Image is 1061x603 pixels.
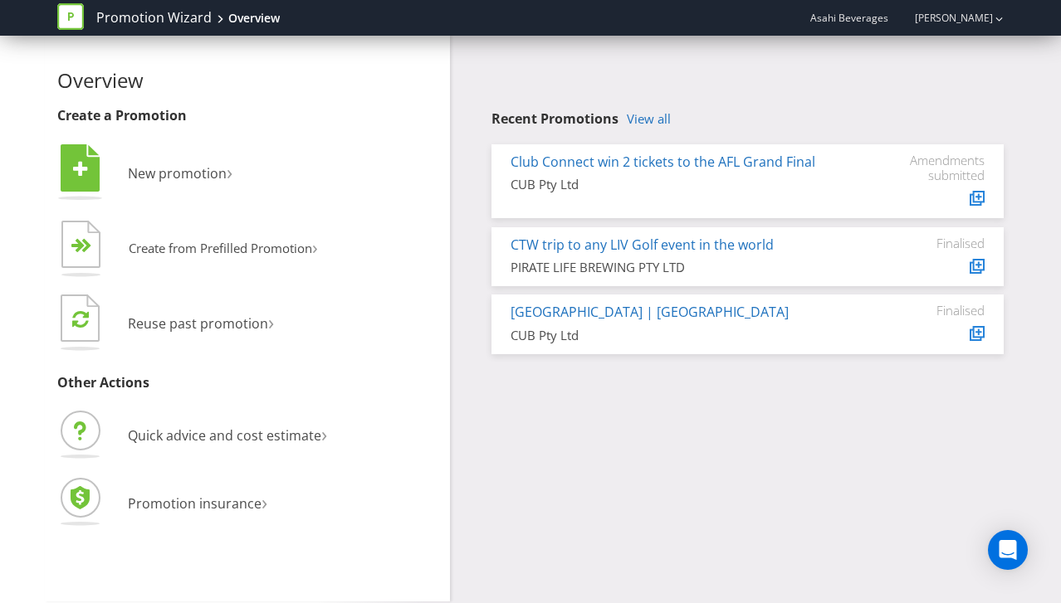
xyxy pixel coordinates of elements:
[511,236,774,254] a: CTW trip to any LIV Golf event in the world
[511,303,789,321] a: [GEOGRAPHIC_DATA] | [GEOGRAPHIC_DATA]
[128,426,321,445] span: Quick advice and cost estimate
[57,70,438,91] h2: Overview
[885,236,985,250] div: Finalised
[885,303,985,318] div: Finalised
[511,327,860,344] div: CUB Pty Ltd
[129,240,312,256] span: Create from Prefilled Promotion
[491,109,619,128] span: Recent Promotions
[128,494,262,513] span: Promotion insurance
[96,8,212,27] a: Promotion Wizard
[227,158,232,185] span: ›
[57,494,267,513] a: Promotion insurance›
[128,164,227,182] span: New promotion
[228,10,280,27] div: Overview
[57,426,327,445] a: Quick advice and cost estimate›
[81,238,92,254] tspan: 
[57,109,438,124] h3: Create a Promotion
[511,176,860,193] div: CUB Pty Ltd
[898,11,993,25] a: [PERSON_NAME]
[262,488,267,515] span: ›
[885,153,985,182] div: Amendments submitted
[627,112,671,126] a: View all
[321,420,327,447] span: ›
[312,234,318,260] span: ›
[72,309,89,328] tspan: 
[73,160,88,178] tspan: 
[128,314,268,333] span: Reuse past promotion
[988,530,1028,570] div: Open Intercom Messenger
[511,153,815,171] a: Club Connect win 2 tickets to the AFL Grand Final
[268,308,274,335] span: ›
[57,216,319,283] button: Create from Prefilled Promotion›
[511,259,860,276] div: PIRATE LIFE BREWING PTY LTD
[57,376,438,391] h3: Other Actions
[810,11,888,25] span: Asahi Beverages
